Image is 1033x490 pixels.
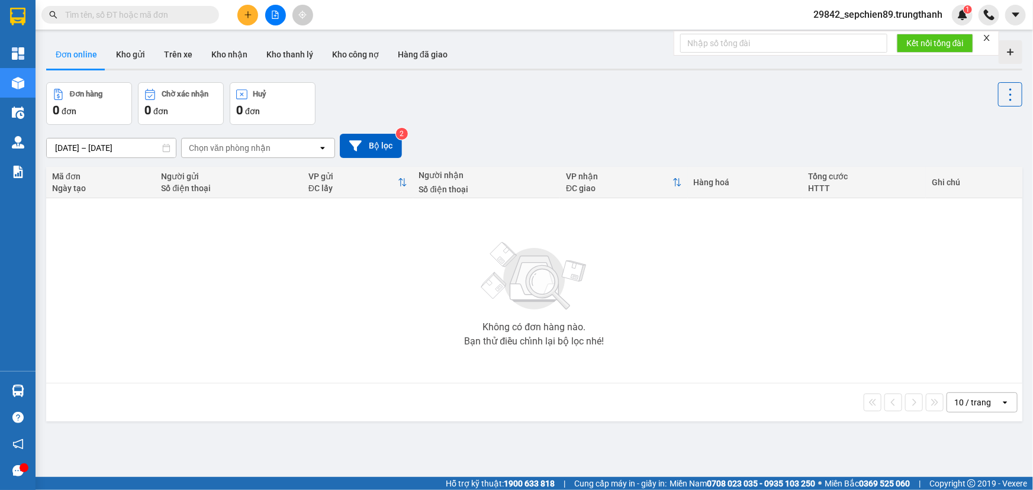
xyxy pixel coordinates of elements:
span: đơn [245,107,260,116]
div: Người gửi [161,172,297,181]
strong: 0369 525 060 [859,479,910,488]
button: file-add [265,5,286,25]
div: Đơn hàng [70,90,102,98]
span: 1 [966,5,970,14]
span: Miền Bắc [825,477,910,490]
img: phone-icon [984,9,995,20]
svg: open [1000,398,1010,407]
div: Tổng cước [809,172,920,181]
img: icon-new-feature [957,9,968,20]
div: VP gửi [308,172,398,181]
button: Chờ xác nhận0đơn [138,82,224,125]
span: aim [298,11,307,19]
div: Mã đơn [52,172,149,181]
span: Miền Nam [670,477,815,490]
span: 0 [236,103,243,117]
div: Ghi chú [932,178,1016,187]
button: Kho thanh lý [257,40,323,69]
span: 0 [144,103,151,117]
div: Chờ xác nhận [162,90,208,98]
div: 10 / trang [954,396,991,408]
div: Người nhận [419,170,555,180]
img: warehouse-icon [12,136,24,149]
strong: 0708 023 035 - 0935 103 250 [707,479,815,488]
span: notification [12,439,24,450]
div: Số điện thoại [419,185,555,194]
span: message [12,465,24,476]
span: đơn [153,107,168,116]
button: Hàng đã giao [388,40,457,69]
span: Cung cấp máy in - giấy in: [574,477,667,490]
span: đơn [62,107,76,116]
th: Toggle SortBy [560,167,688,198]
sup: 1 [964,5,972,14]
div: Hàng hoá [694,178,797,187]
div: Chọn văn phòng nhận [189,142,271,154]
button: aim [292,5,313,25]
img: logo-vxr [10,8,25,25]
button: Huỷ0đơn [230,82,316,125]
span: copyright [967,479,976,488]
input: Nhập số tổng đài [680,34,887,53]
span: question-circle [12,412,24,423]
div: ĐC giao [566,183,672,193]
span: ⚪️ [818,481,822,486]
button: Kho nhận [202,40,257,69]
button: plus [237,5,258,25]
span: close [983,34,991,42]
img: dashboard-icon [12,47,24,60]
span: Hỗ trợ kỹ thuật: [446,477,555,490]
sup: 2 [396,128,408,140]
div: Ngày tạo [52,183,149,193]
div: Tạo kho hàng mới [999,40,1022,64]
button: Đơn online [46,40,107,69]
img: warehouse-icon [12,385,24,397]
img: warehouse-icon [12,77,24,89]
button: Bộ lọc [340,134,402,158]
img: warehouse-icon [12,107,24,119]
svg: open [318,143,327,153]
div: Huỷ [253,90,266,98]
div: Không có đơn hàng nào. [483,323,586,332]
span: search [49,11,57,19]
button: Trên xe [155,40,202,69]
span: Kết nối tổng đài [906,37,964,50]
strong: 1900 633 818 [504,479,555,488]
div: Bạn thử điều chỉnh lại bộ lọc nhé! [465,337,604,346]
div: ĐC lấy [308,183,398,193]
span: caret-down [1011,9,1021,20]
button: Kho công nợ [323,40,388,69]
button: Đơn hàng0đơn [46,82,132,125]
button: Kho gửi [107,40,155,69]
span: | [919,477,921,490]
div: HTTT [809,183,920,193]
input: Select a date range. [47,138,176,157]
span: plus [244,11,252,19]
input: Tìm tên, số ĐT hoặc mã đơn [65,8,205,21]
button: caret-down [1005,5,1026,25]
span: | [564,477,565,490]
button: Kết nối tổng đài [897,34,973,53]
span: file-add [271,11,279,19]
div: VP nhận [566,172,672,181]
img: svg+xml;base64,PHN2ZyBjbGFzcz0ibGlzdC1wbHVnX19zdmciIHhtbG5zPSJodHRwOi8vd3d3LnczLm9yZy8yMDAwL3N2Zy... [475,235,594,318]
span: 0 [53,103,59,117]
span: 29842_sepchien89.trungthanh [804,7,952,22]
th: Toggle SortBy [303,167,413,198]
div: Số điện thoại [161,183,297,193]
img: solution-icon [12,166,24,178]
